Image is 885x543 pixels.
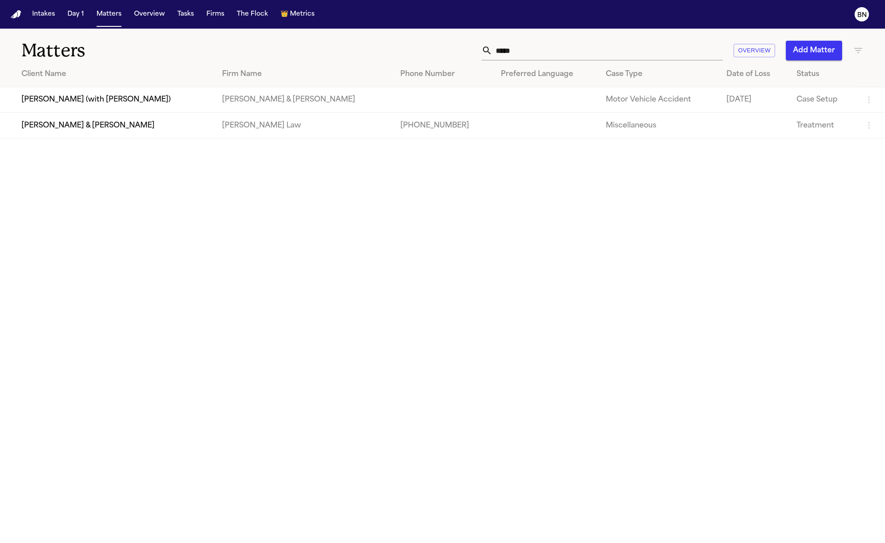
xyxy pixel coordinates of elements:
td: Miscellaneous [599,113,719,138]
button: Intakes [29,6,59,22]
div: Date of Loss [726,69,782,80]
div: Firm Name [222,69,386,80]
td: Motor Vehicle Accident [599,87,719,113]
img: Finch Logo [11,10,21,19]
span: crown [281,10,288,19]
button: Matters [93,6,125,22]
td: [PHONE_NUMBER] [393,113,494,138]
button: Day 1 [64,6,88,22]
td: [PERSON_NAME] & [PERSON_NAME] [215,87,393,113]
div: Client Name [21,69,208,80]
div: Preferred Language [501,69,591,80]
td: [PERSON_NAME] Law [215,113,393,138]
div: Status [797,69,849,80]
div: Case Type [606,69,712,80]
button: Overview [130,6,168,22]
button: Overview [734,44,775,58]
button: Firms [203,6,228,22]
h1: Matters [21,39,268,62]
td: [DATE] [719,87,789,113]
span: Metrics [290,10,315,19]
div: Phone Number [400,69,487,80]
button: Add Matter [786,41,842,60]
button: The Flock [233,6,272,22]
button: crownMetrics [277,6,318,22]
a: Home [11,10,21,19]
text: BN [857,12,867,18]
button: Tasks [174,6,197,22]
td: Case Setup [789,87,856,113]
td: Treatment [789,113,856,138]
